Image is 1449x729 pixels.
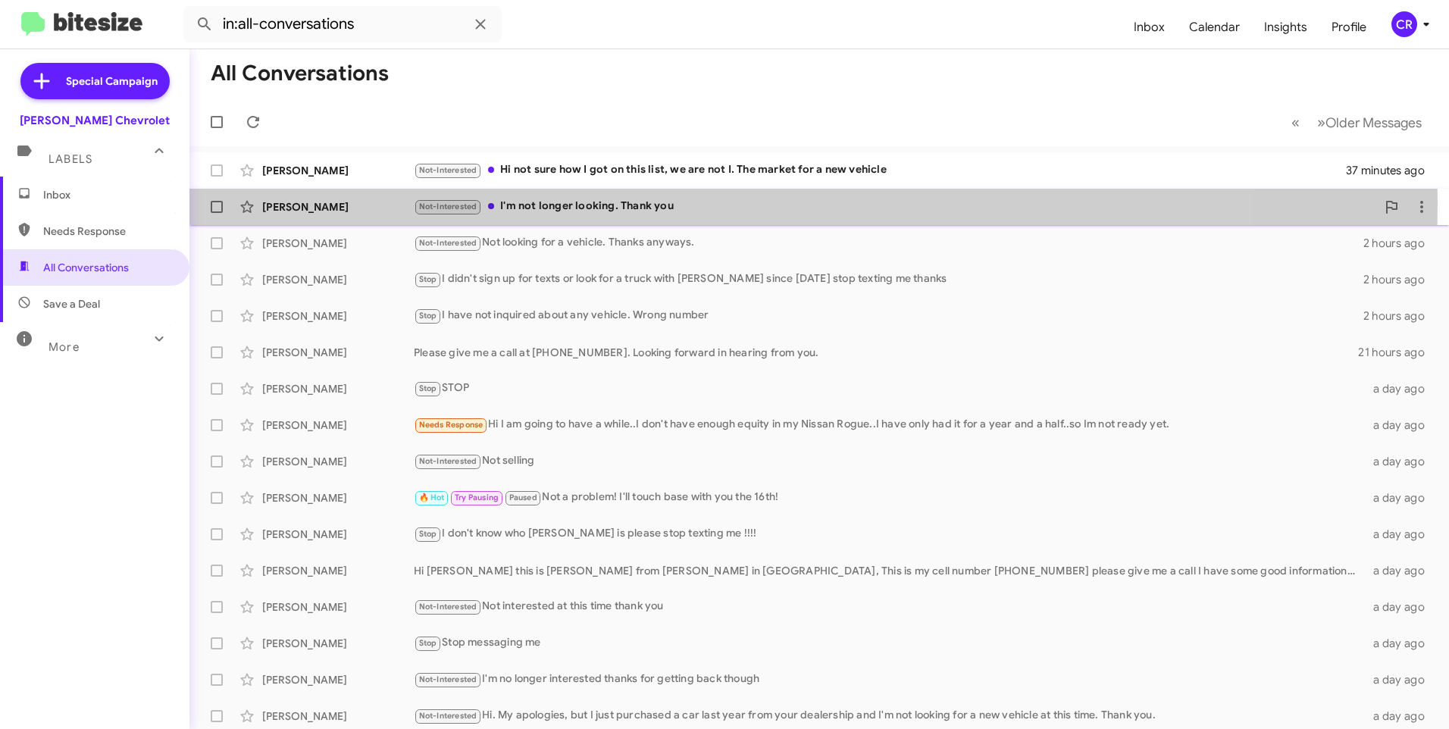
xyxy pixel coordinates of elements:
[1319,5,1379,49] a: Profile
[262,672,414,687] div: [PERSON_NAME]
[262,418,414,433] div: [PERSON_NAME]
[262,709,414,724] div: [PERSON_NAME]
[414,161,1346,179] div: Hi not sure how I got on this list, we are not I. The market for a new vehicle
[414,671,1364,688] div: I'm no longer interested thanks for getting back though
[262,272,414,287] div: [PERSON_NAME]
[1122,5,1177,49] a: Inbox
[414,234,1363,252] div: Not looking for a vehicle. Thanks anyways.
[1283,107,1431,138] nav: Page navigation example
[419,274,437,284] span: Stop
[419,638,437,648] span: Stop
[414,525,1364,543] div: I don't know who [PERSON_NAME] is please stop texting me !!!!
[509,493,537,502] span: Paused
[262,308,414,324] div: [PERSON_NAME]
[1364,454,1437,469] div: a day ago
[1346,163,1437,178] div: 37 minutes ago
[419,420,484,430] span: Needs Response
[43,296,100,311] span: Save a Deal
[414,198,1376,215] div: I'm not longer looking. Thank you
[1364,672,1437,687] div: a day ago
[1364,490,1437,505] div: a day ago
[1282,107,1309,138] button: Previous
[20,63,170,99] a: Special Campaign
[183,6,502,42] input: Search
[20,113,170,128] div: [PERSON_NAME] Chevrolet
[414,489,1364,506] div: Not a problem! I'll touch base with you the 16th!
[1364,381,1437,396] div: a day ago
[414,707,1364,724] div: Hi. My apologies, but I just purchased a car last year from your dealership and I'm not looking f...
[414,416,1364,433] div: Hi I am going to have a while..I don't have enough equity in my Nissan Rogue..I have only had it ...
[414,380,1364,397] div: STOP
[414,307,1363,324] div: I have not inquired about any vehicle. Wrong number
[43,187,172,202] span: Inbox
[262,236,414,251] div: [PERSON_NAME]
[419,602,477,612] span: Not-Interested
[419,711,477,721] span: Not-Interested
[262,599,414,615] div: [PERSON_NAME]
[1252,5,1319,49] a: Insights
[1363,236,1437,251] div: 2 hours ago
[1379,11,1432,37] button: CR
[262,345,414,360] div: [PERSON_NAME]
[1364,527,1437,542] div: a day ago
[49,340,80,354] span: More
[1325,114,1422,131] span: Older Messages
[1363,308,1437,324] div: 2 hours ago
[262,199,414,214] div: [PERSON_NAME]
[1364,709,1437,724] div: a day ago
[43,260,129,275] span: All Conversations
[1364,418,1437,433] div: a day ago
[414,634,1364,652] div: Stop messaging me
[419,493,445,502] span: 🔥 Hot
[419,202,477,211] span: Not-Interested
[1364,636,1437,651] div: a day ago
[419,383,437,393] span: Stop
[1358,345,1437,360] div: 21 hours ago
[414,345,1358,360] div: Please give me a call at [PHONE_NUMBER]. Looking forward in hearing from you.
[414,452,1364,470] div: Not selling
[414,563,1364,578] div: Hi [PERSON_NAME] this is [PERSON_NAME] from [PERSON_NAME] in [GEOGRAPHIC_DATA], This is my cell n...
[455,493,499,502] span: Try Pausing
[262,563,414,578] div: [PERSON_NAME]
[49,152,92,166] span: Labels
[1177,5,1252,49] a: Calendar
[419,456,477,466] span: Not-Interested
[1317,113,1325,132] span: »
[262,636,414,651] div: [PERSON_NAME]
[419,165,477,175] span: Not-Interested
[262,381,414,396] div: [PERSON_NAME]
[1363,272,1437,287] div: 2 hours ago
[414,271,1363,288] div: I didn't sign up for texts or look for a truck with [PERSON_NAME] since [DATE] stop texting me th...
[262,454,414,469] div: [PERSON_NAME]
[211,61,389,86] h1: All Conversations
[1364,563,1437,578] div: a day ago
[1391,11,1417,37] div: CR
[43,224,172,239] span: Needs Response
[262,527,414,542] div: [PERSON_NAME]
[419,529,437,539] span: Stop
[419,238,477,248] span: Not-Interested
[1364,599,1437,615] div: a day ago
[262,163,414,178] div: [PERSON_NAME]
[419,311,437,321] span: Stop
[414,598,1364,615] div: Not interested at this time thank you
[1291,113,1300,132] span: «
[419,674,477,684] span: Not-Interested
[66,74,158,89] span: Special Campaign
[262,490,414,505] div: [PERSON_NAME]
[1308,107,1431,138] button: Next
